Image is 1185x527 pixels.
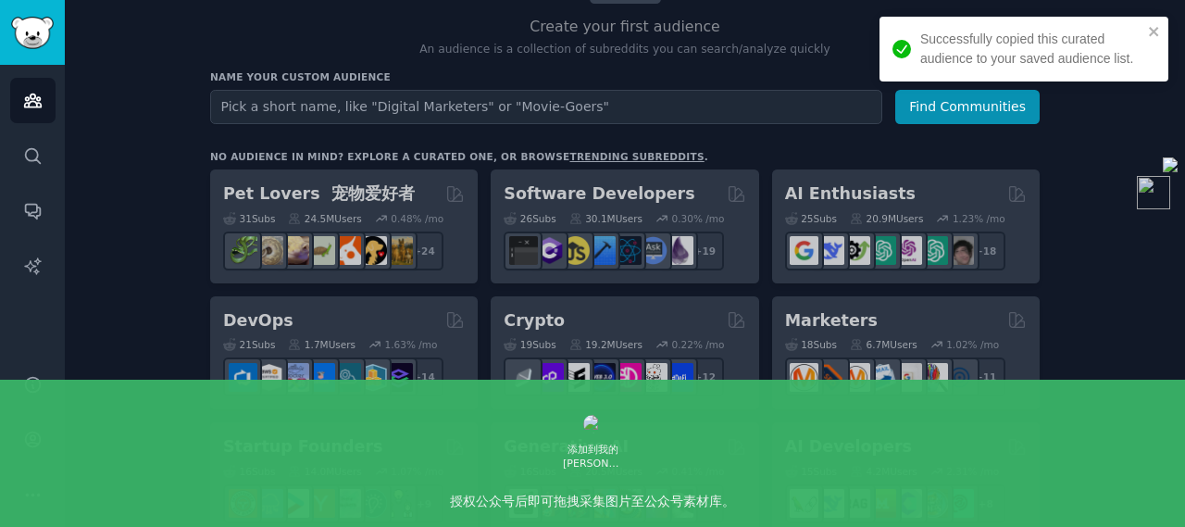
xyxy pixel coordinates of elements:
[1148,24,1161,39] button: close
[920,30,1142,69] div: Successfully copied this curated audience to your saved audience list.
[210,150,708,163] div: No audience in mind? Explore a curated one, or browse .
[210,90,882,124] input: Pick a short name, like "Digital Marketers" or "Movie-Goers"
[210,16,1040,39] h2: Create your first audience
[895,90,1040,124] button: Find Communities
[569,151,704,162] a: trending subreddits
[210,70,1040,83] h3: Name your custom audience
[11,17,54,49] img: GummySearch logo
[210,42,1040,58] p: An audience is a collection of subreddits you can search/analyze quickly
